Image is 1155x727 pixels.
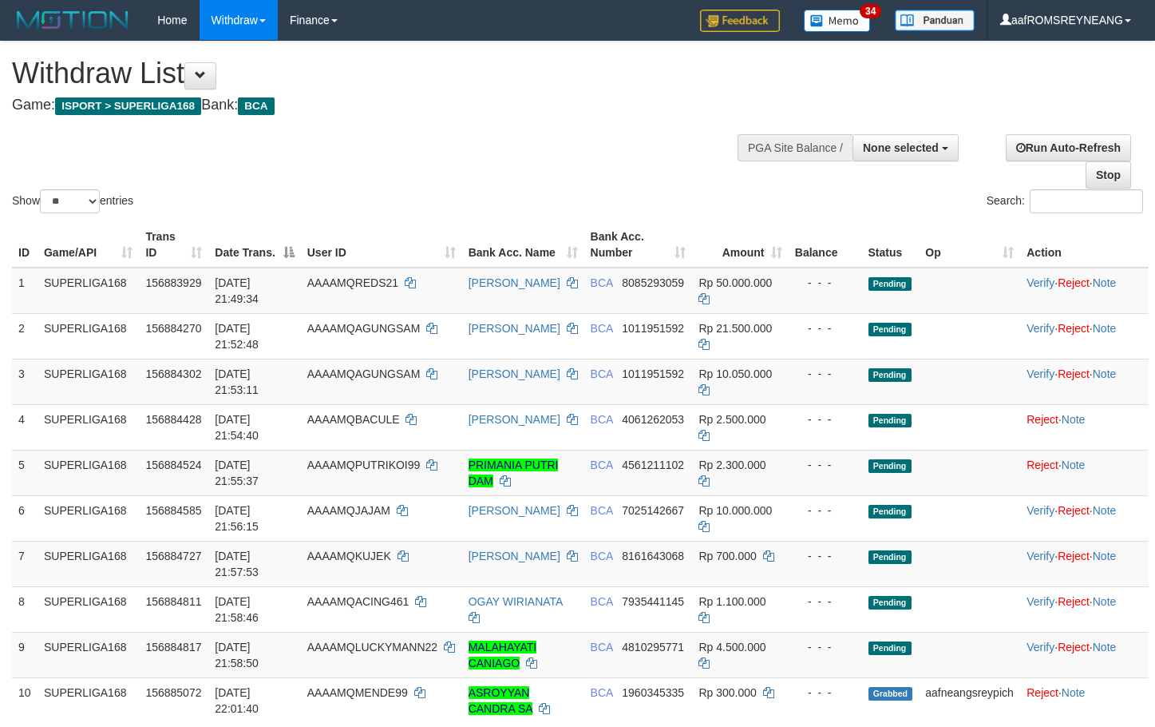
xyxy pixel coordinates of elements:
[795,457,856,473] div: - - -
[1093,322,1117,335] a: Note
[591,595,613,608] span: BCA
[215,686,259,715] span: [DATE] 22:01:40
[145,367,201,380] span: 156884302
[38,632,139,677] td: SUPERLIGA168
[698,686,756,699] span: Rp 300.000
[1058,504,1090,517] a: Reject
[868,368,912,382] span: Pending
[868,505,912,518] span: Pending
[145,595,201,608] span: 156884811
[12,8,133,32] img: MOTION_logo.png
[469,641,537,669] a: MALAHAYATI CANIAGO
[622,641,684,654] span: Copy 4810295771 to clipboard
[1058,595,1090,608] a: Reject
[307,504,390,517] span: AAAAMQJAJAM
[591,641,613,654] span: BCA
[1058,550,1090,562] a: Reject
[1020,268,1149,314] td: · ·
[238,97,274,115] span: BCA
[1026,459,1058,471] a: Reject
[215,459,259,487] span: [DATE] 21:55:37
[868,459,912,473] span: Pending
[12,541,38,586] td: 7
[38,541,139,586] td: SUPERLIGA168
[860,4,881,18] span: 34
[307,276,398,289] span: AAAAMQREDS21
[622,595,684,608] span: Copy 7935441145 to clipboard
[698,641,765,654] span: Rp 4.500.000
[622,276,684,289] span: Copy 8085293059 to clipboard
[591,459,613,471] span: BCA
[307,413,400,426] span: AAAAMQBACULE
[38,495,139,541] td: SUPERLIGA168
[1093,550,1117,562] a: Note
[307,367,421,380] span: AAAAMQAGUNGSAM
[1058,641,1090,654] a: Reject
[795,275,856,291] div: - - -
[852,134,959,161] button: None selected
[469,413,560,426] a: [PERSON_NAME]
[145,686,201,699] span: 156885072
[698,413,765,426] span: Rp 2.500.000
[215,641,259,669] span: [DATE] 21:58:50
[698,504,772,517] span: Rp 10.000.000
[698,367,772,380] span: Rp 10.050.000
[591,367,613,380] span: BCA
[591,322,613,335] span: BCA
[692,222,788,268] th: Amount: activate to sort column ascending
[622,413,684,426] span: Copy 4061262053 to clipboard
[1093,367,1117,380] a: Note
[307,550,391,562] span: AAAAMQKUJEK
[12,450,38,495] td: 5
[307,686,408,699] span: AAAAMQMENDE99
[469,504,560,517] a: [PERSON_NAME]
[1058,367,1090,380] a: Reject
[145,413,201,426] span: 156884428
[55,97,201,115] span: ISPORT > SUPERLIGA168
[38,404,139,450] td: SUPERLIGA168
[38,222,139,268] th: Game/API: activate to sort column ascending
[1062,413,1086,426] a: Note
[215,367,259,396] span: [DATE] 21:53:11
[1026,276,1054,289] a: Verify
[622,367,684,380] span: Copy 1011951592 to clipboard
[38,359,139,404] td: SUPERLIGA168
[1020,359,1149,404] td: · ·
[145,504,201,517] span: 156884585
[1058,276,1090,289] a: Reject
[1020,495,1149,541] td: · ·
[1006,134,1131,161] a: Run Auto-Refresh
[215,595,259,624] span: [DATE] 21:58:46
[38,677,139,723] td: SUPERLIGA168
[469,686,532,715] a: ASROYYAN CANDRA SA
[1062,686,1086,699] a: Note
[145,459,201,471] span: 156884524
[139,222,208,268] th: Trans ID: activate to sort column ascending
[1093,641,1117,654] a: Note
[795,685,856,701] div: - - -
[1093,595,1117,608] a: Note
[795,594,856,610] div: - - -
[38,268,139,314] td: SUPERLIGA168
[698,276,772,289] span: Rp 50.000.000
[1020,632,1149,677] td: · ·
[38,450,139,495] td: SUPERLIGA168
[868,550,912,564] span: Pending
[622,550,684,562] span: Copy 8161643068 to clipboard
[12,313,38,359] td: 2
[622,459,684,471] span: Copy 4561211102 to clipboard
[698,550,756,562] span: Rp 700.000
[1026,686,1058,699] a: Reject
[1026,641,1054,654] a: Verify
[698,459,765,471] span: Rp 2.300.000
[469,367,560,380] a: [PERSON_NAME]
[12,495,38,541] td: 6
[215,504,259,533] span: [DATE] 21:56:15
[38,313,139,359] td: SUPERLIGA168
[12,97,754,113] h4: Game: Bank:
[12,189,133,213] label: Show entries
[862,222,920,268] th: Status
[795,366,856,382] div: - - -
[40,189,100,213] select: Showentries
[1026,595,1054,608] a: Verify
